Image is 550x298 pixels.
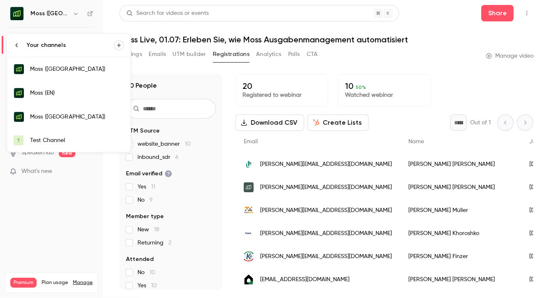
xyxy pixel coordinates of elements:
img: Moss (DE) [14,64,24,74]
div: Test Channel [30,136,124,144]
div: Moss ([GEOGRAPHIC_DATA]) [30,65,124,73]
img: Moss (EN) [14,88,24,98]
div: Moss ([GEOGRAPHIC_DATA]) [30,113,124,121]
div: Moss (EN) [30,89,124,97]
img: Moss (NL) [14,112,24,122]
div: Your channels [27,41,114,49]
span: T [17,137,20,144]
